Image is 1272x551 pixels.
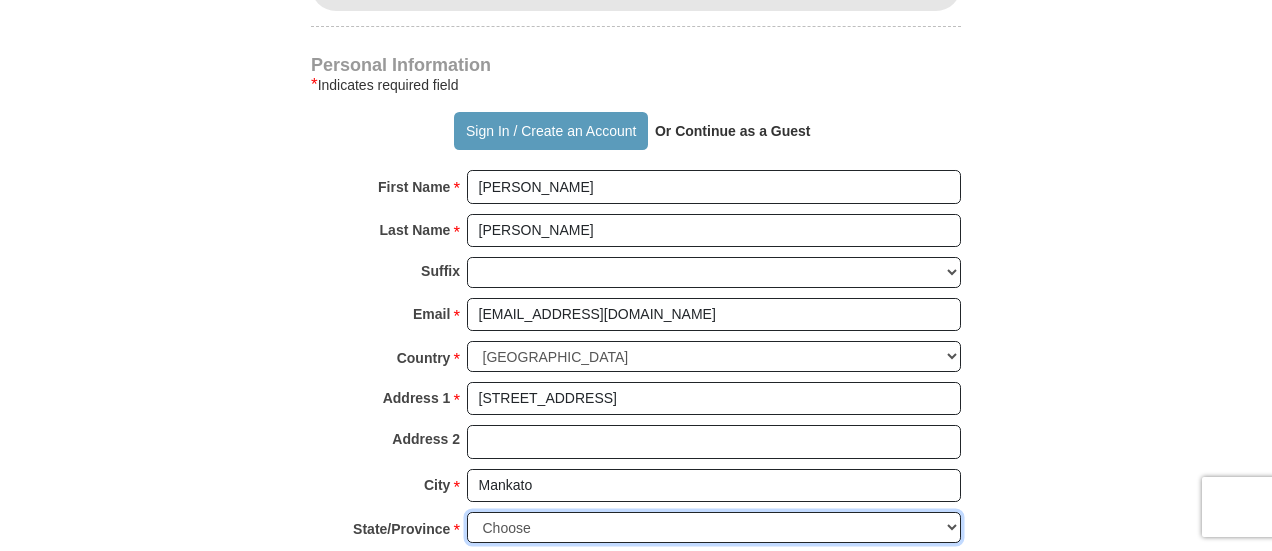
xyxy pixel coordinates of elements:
strong: State/Province [353,515,450,543]
button: Sign In / Create an Account [454,112,647,150]
h4: Personal Information [311,57,961,73]
strong: Country [397,344,451,372]
strong: City [424,471,450,499]
div: Indicates required field [311,73,961,97]
strong: Address 1 [383,384,451,412]
strong: Email [413,300,450,328]
strong: First Name [378,173,450,201]
strong: Last Name [380,216,451,244]
strong: Address 2 [392,425,460,453]
strong: Or Continue as a Guest [655,123,811,139]
strong: Suffix [421,257,460,285]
